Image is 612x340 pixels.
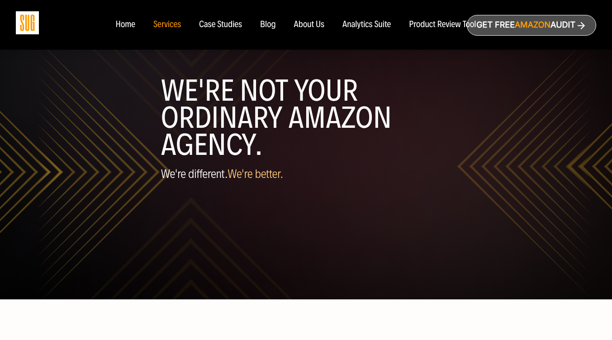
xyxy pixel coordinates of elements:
span: Amazon [515,20,550,30]
a: Case Studies [199,20,242,30]
p: We're different. [161,168,451,181]
a: Services [153,20,181,30]
a: Product Review Tool [409,20,476,30]
h1: WE'RE NOT YOUR ORDINARY AMAZON AGENCY. [161,77,451,158]
a: Home [115,20,135,30]
a: Blog [260,20,276,30]
span: We're better. [228,167,283,181]
a: Get freeAmazonAudit [467,15,596,36]
a: Analytics Suite [342,20,391,30]
img: Sug [16,11,39,34]
a: About Us [294,20,325,30]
